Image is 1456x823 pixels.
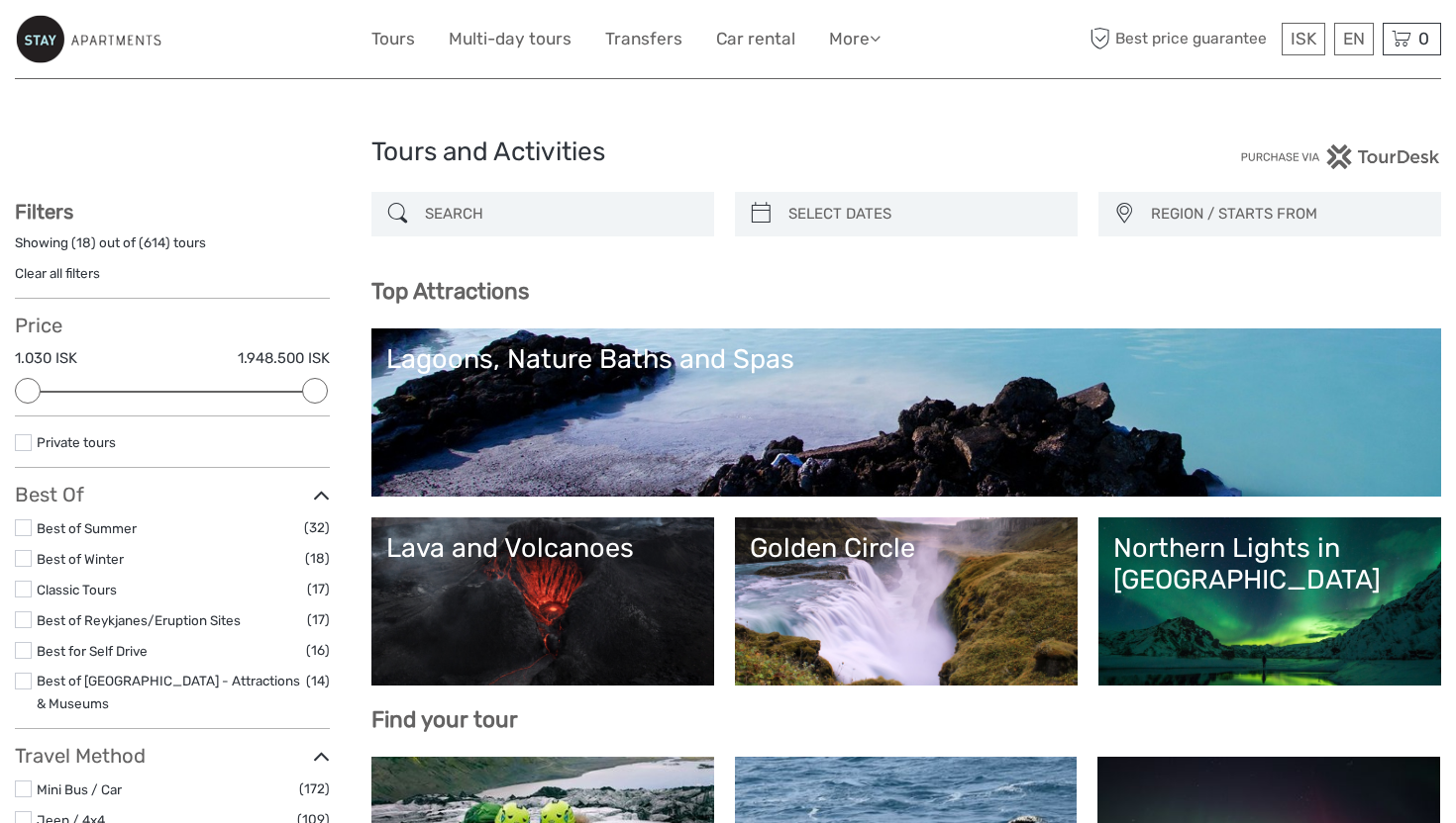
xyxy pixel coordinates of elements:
a: Lava and Volcanoes [386,532,699,671]
label: 1.030 ISK [15,348,77,369]
a: Northern Lights in [GEOGRAPHIC_DATA] [1113,532,1426,671]
span: 0 [1415,29,1432,48]
a: Car rental [716,25,795,53]
span: ISK [1291,29,1316,48]
a: Lagoons, Nature Baths and Spas [386,343,1426,482]
a: Best for Self Drive [37,643,148,659]
a: Mini Bus / Car [37,781,122,797]
label: 614 [144,233,165,252]
a: Transfers [605,25,682,53]
h3: Travel Method [15,744,330,768]
span: (18) [305,547,330,570]
span: (17) [307,608,330,631]
div: Lagoons, Nature Baths and Spas [386,343,1426,375]
div: Golden Circle [750,532,1063,564]
a: Tours [371,25,415,53]
a: Multi-day tours [449,25,572,53]
span: (17) [307,578,330,600]
img: PurchaseViaTourDesk.png [1240,144,1441,169]
span: (14) [306,670,330,692]
div: EN [1334,23,1374,55]
input: SELECT DATES [780,197,1068,231]
b: Find your tour [371,706,518,733]
b: Top Attractions [371,278,529,305]
button: REGION / STARTS FROM [1142,198,1431,230]
a: Clear all filters [15,265,100,281]
a: More [829,25,881,53]
span: (172) [299,777,330,800]
h3: Price [15,314,330,337]
h3: Best Of [15,483,330,506]
span: Best price guarantee [1085,23,1277,55]
h1: Tours and Activities [371,137,1085,168]
div: Showing ( ) out of ( ) tours [15,233,330,264]
div: Northern Lights in [GEOGRAPHIC_DATA] [1113,532,1426,596]
input: SEARCH [417,197,704,231]
a: Best of [GEOGRAPHIC_DATA] - Attractions & Museums [37,673,300,711]
a: Best of Summer [37,520,137,536]
a: Classic Tours [37,582,117,597]
a: Golden Circle [750,532,1063,671]
span: (32) [304,516,330,539]
div: Lava and Volcanoes [386,532,699,564]
a: Best of Winter [37,551,124,567]
label: 18 [76,233,91,252]
span: (16) [306,639,330,662]
img: 801-99f4e115-ac62-49e2-8b0f-3d46981aaa15_logo_small.jpg [15,15,161,63]
label: 1.948.500 ISK [238,348,330,369]
strong: Filters [15,200,73,224]
a: Private tours [37,434,116,450]
a: Best of Reykjanes/Eruption Sites [37,612,241,628]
